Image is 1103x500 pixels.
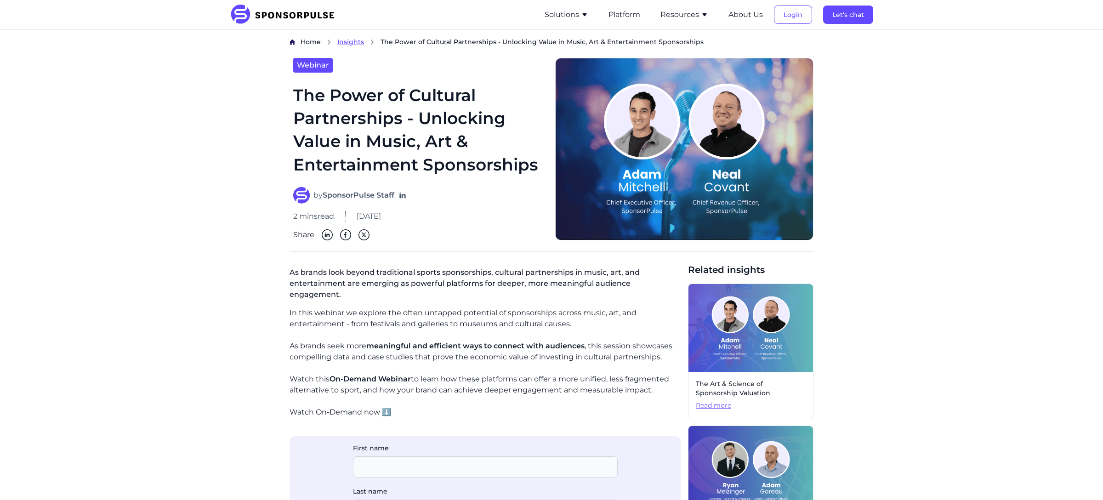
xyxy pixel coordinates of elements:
iframe: Chat Widget [1057,456,1103,500]
button: Resources [660,9,708,20]
a: The Art & Science of Sponsorship ValuationRead more [688,284,813,418]
button: Platform [608,9,640,20]
span: [DATE] [357,211,381,222]
span: 2 mins read [293,211,334,222]
button: Solutions [545,9,588,20]
span: by [313,190,394,201]
p: Watch On-Demand now ⬇️ [290,407,681,418]
img: chevron right [370,39,375,45]
label: Last name [353,487,618,496]
a: Platform [608,11,640,19]
button: Login [774,6,812,24]
p: As brands seek more , this session showcases compelling data and case studies that prove the econ... [290,341,681,363]
span: Related insights [688,263,813,276]
span: On-Demand Webinar [330,375,411,383]
span: meaningful and efficient ways to connect with audiences [366,341,585,350]
a: Home [301,37,321,47]
img: chevron right [326,39,332,45]
button: Let's chat [823,6,873,24]
img: SponsorPulse [230,5,341,25]
img: Facebook [340,229,351,240]
img: On-Demand-Webinar Cover Image [688,284,813,372]
span: Read more [696,401,806,410]
a: About Us [728,11,763,19]
span: Home [301,38,321,46]
label: First name [353,443,618,453]
h1: The Power of Cultural Partnerships - Unlocking Value in Music, Art & Entertainment Sponsorships [293,84,544,176]
p: As brands look beyond traditional sports sponsorships, cultural partnerships in music, art, and e... [290,263,681,307]
img: SponsorPulse Staff [293,187,310,204]
p: In this webinar we explore the often untapped potential of sponsorships across music, art, and en... [290,307,681,330]
p: Watch this to learn how these platforms can offer a more unified, less fragmented alternative to ... [290,374,681,396]
img: Home [290,39,295,45]
a: Let's chat [823,11,873,19]
span: The Art & Science of Sponsorship Valuation [696,380,806,398]
button: About Us [728,9,763,20]
span: Share [293,229,314,240]
a: Webinar [293,58,333,73]
img: Twitter [358,229,370,240]
span: Insights [337,38,364,46]
span: The Power of Cultural Partnerships - Unlocking Value in Music, Art & Entertainment Sponsorships [381,37,704,46]
a: Login [774,11,812,19]
img: Webinar header image [555,58,813,241]
a: Insights [337,37,364,47]
strong: SponsorPulse Staff [323,191,394,199]
img: Linkedin [322,229,333,240]
a: Follow on LinkedIn [398,191,407,200]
